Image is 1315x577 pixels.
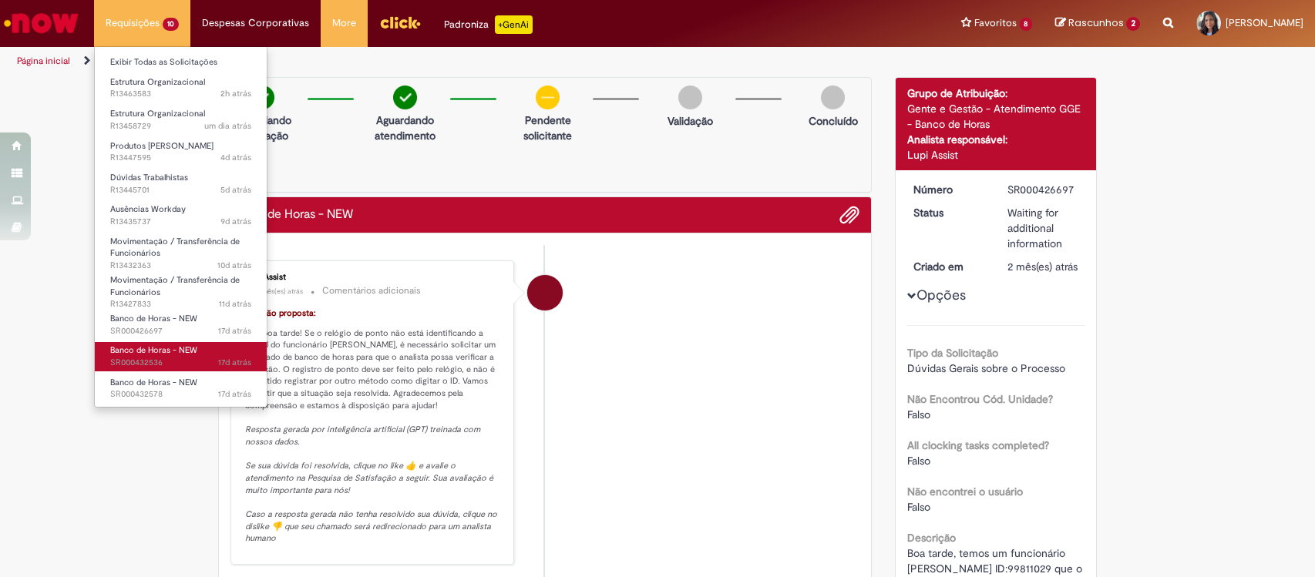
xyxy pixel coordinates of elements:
[95,201,267,230] a: Aberto R13435737 : Ausências Workday
[110,325,251,337] span: SR000426697
[218,388,251,400] time: 13/08/2025 18:25:52
[220,184,251,196] span: 5d atrás
[322,284,421,297] small: Comentários adicionais
[110,140,214,152] span: Produtos [PERSON_NAME]
[95,106,267,134] a: Aberto R13458729 : Estrutura Organizacional
[257,287,303,296] time: 04/07/2025 14:42:03
[204,120,251,132] time: 28/08/2025 15:33:25
[379,11,421,34] img: click_logo_yellow_360x200.png
[220,184,251,196] time: 25/08/2025 17:07:24
[218,325,251,337] time: 13/08/2025 18:28:22
[536,86,560,109] img: circle-minus.png
[821,86,845,109] img: img-circle-grey.png
[1007,259,1079,274] div: 04/07/2025 14:41:03
[907,147,1085,163] div: Lupi Assist
[1068,15,1124,30] span: Rascunhos
[668,113,713,129] p: Validação
[907,101,1085,132] div: Gente e Gestão - Atendimento GGE - Banco de Horas
[907,361,1065,375] span: Dúvidas Gerais sobre o Processo
[110,377,197,388] span: Banco de Horas - NEW
[1007,182,1079,197] div: SR000426697
[106,15,160,31] span: Requisições
[95,54,267,71] a: Exibir Todas as Solicitações
[907,438,1049,452] b: All clocking tasks completed?
[902,259,997,274] dt: Criado em
[217,260,251,271] span: 10d atrás
[245,273,502,282] div: Lupi Assist
[257,287,303,296] span: 2 mês(es) atrás
[393,86,417,109] img: check-circle-green.png
[95,169,267,198] a: Aberto R13445701 : Dúvidas Trabalhistas
[1007,205,1079,251] div: Waiting for additional information
[95,310,267,339] a: Aberto SR000426697 : Banco de Horas - NEW
[12,47,865,75] ul: Trilhas de página
[809,113,858,129] p: Concluído
[220,88,251,99] span: 2h atrás
[218,357,251,368] time: 13/08/2025 18:28:16
[110,260,251,272] span: R13432363
[220,152,251,163] span: 4d atrás
[495,15,533,34] p: +GenAi
[218,388,251,400] span: 17d atrás
[444,15,533,34] div: Padroniza
[218,325,251,337] span: 17d atrás
[839,205,859,225] button: Adicionar anexos
[902,182,997,197] dt: Número
[907,392,1053,406] b: Não Encontrou Cód. Unidade?
[204,120,251,132] span: um dia atrás
[245,424,499,544] em: Resposta gerada por inteligência artificial (GPT) treinada com nossos dados. Se sua dúvida foi re...
[907,132,1085,147] div: Analista responsável:
[110,88,251,100] span: R13463583
[902,205,997,220] dt: Status
[907,408,930,421] span: Falso
[95,74,267,102] a: Aberto R13463583 : Estrutura Organizacional
[95,342,267,371] a: Aberto SR000432536 : Banco de Horas - NEW
[110,184,251,196] span: R13445701
[220,88,251,99] time: 29/08/2025 16:44:16
[907,86,1085,101] div: Grupo de Atribuição:
[110,357,251,369] span: SR000432536
[219,298,251,310] time: 19/08/2025 10:53:28
[110,298,251,310] span: R13427833
[95,233,267,267] a: Aberto R13432363 : Movimentação / Transferência de Funcionários
[202,15,309,31] span: Despesas Corporativas
[2,8,81,39] img: ServiceNow
[230,208,353,222] h2: Banco de Horas - NEW Histórico de tíquete
[110,108,205,119] span: Estrutura Organizacional
[974,15,1017,31] span: Favoritos
[907,346,998,360] b: Tipo da Solicitação
[95,272,267,305] a: Aberto R13427833 : Movimentação / Transferência de Funcionários
[110,216,251,228] span: R13435737
[110,388,251,401] span: SR000432578
[110,76,205,88] span: Estrutura Organizacional
[1055,16,1140,31] a: Rascunhos
[219,298,251,310] span: 11d atrás
[110,203,186,215] span: Ausências Workday
[110,120,251,133] span: R13458729
[1126,17,1140,31] span: 2
[907,500,930,514] span: Falso
[368,112,442,143] p: Aguardando atendimento
[332,15,356,31] span: More
[1226,16,1303,29] span: [PERSON_NAME]
[17,55,70,67] a: Página inicial
[110,313,197,324] span: Banco de Horas - NEW
[220,216,251,227] span: 9d atrás
[1007,260,1078,273] time: 04/07/2025 14:41:03
[527,275,563,310] div: Lupi Assist
[94,46,267,408] ul: Requisições
[907,531,956,545] b: Descrição
[245,307,502,545] p: Olá, boa tarde! Se o relógio de ponto não está identificando a digital do funcionário [PERSON_NAM...
[220,152,251,163] time: 26/08/2025 10:54:39
[1007,260,1078,273] span: 2 mês(es) atrás
[217,260,251,271] time: 20/08/2025 13:13:37
[110,274,240,298] span: Movimentação / Transferência de Funcionários
[95,138,267,166] a: Aberto R13447595 : Produtos Natalinos - FAHZ
[110,236,240,260] span: Movimentação / Transferência de Funcionários
[110,172,188,183] span: Dúvidas Trabalhistas
[110,152,251,164] span: R13447595
[110,344,197,356] span: Banco de Horas - NEW
[220,216,251,227] time: 21/08/2025 11:29:38
[163,18,179,31] span: 10
[678,86,702,109] img: img-circle-grey.png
